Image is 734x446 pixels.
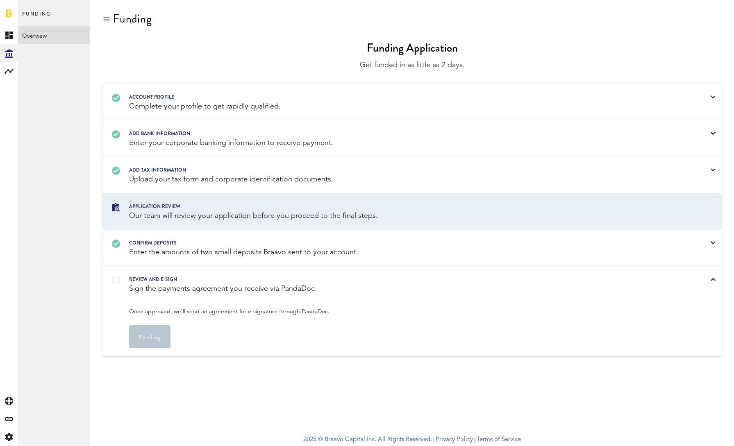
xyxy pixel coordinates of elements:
[103,194,721,229] a: Application review Our team will review your application before you proceed to the final steps.
[129,275,674,284] div: REVIEW AND E-SIGN
[103,267,721,302] a: REVIEW AND E-SIGN Sign the payments agreement you receive via PandaDoc.
[129,129,674,138] div: Add bank information
[113,12,152,25] div: Funding
[103,157,721,193] a: Add tax information Upload your tax form and corporate identification documents.
[103,230,721,266] a: confirm deposits Enter the amounts of two small deposits Braavo sent to your account.
[129,238,674,247] div: confirm deposits
[129,247,674,258] div: Enter the amounts of two small deposits Braavo sent to your account.
[129,138,674,148] div: Enter your corporate banking information to receive payment.
[129,174,674,185] div: Upload your tax form and corporate identification documents.
[129,284,674,294] div: Sign the payments agreement you receive via PandaDoc.
[367,40,458,56] div: Funding Application
[103,121,721,156] a: Add bank information Enter your corporate banking information to receive payment.
[436,437,473,443] a: Privacy Policy
[129,302,661,317] span: Once approved, we'll send an agreement for e-signature through PandaDoc.
[22,9,51,26] span: Funding
[129,102,674,112] div: Complete your profile to get rapidly qualified.
[102,60,722,70] div: Get funded in as little as 2 days.
[477,437,521,443] a: Terms of Service
[18,26,90,44] a: Overview
[129,211,674,221] div: Our team will review your application before you proceed to the final steps.
[129,325,170,348] button: Pending
[303,434,432,446] span: 2025 © Braavo Capital Inc. All Rights Reserved.
[129,202,674,211] div: Application review
[103,84,721,120] a: Account profile Complete your profile to get rapidly qualified.
[129,165,674,174] div: Add tax information
[129,93,674,102] div: Account profile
